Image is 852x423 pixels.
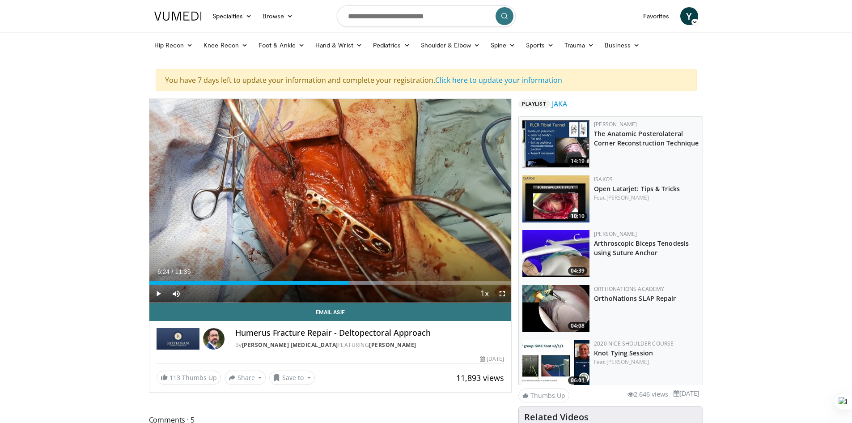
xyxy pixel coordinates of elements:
span: 14:19 [568,157,587,165]
button: Share [225,371,266,385]
img: d388f81d-6f20-4851-aa75-784412518ac7.150x105_q85_crop-smart_upscale.jpg [522,340,589,387]
h4: Humerus Fracture Repair - Deltopectoral Approach [235,328,504,338]
a: Open Latarjet: Tips & Tricks [594,184,680,193]
a: 06:01 [522,340,589,387]
button: Fullscreen [493,285,511,303]
a: The Anatomic Posterolateral Corner Reconstruction Technique [594,129,699,147]
span: 04:39 [568,267,587,275]
a: Sports [521,36,559,54]
a: Knee Recon [198,36,253,54]
a: OrthoNations SLAP Repair [594,294,676,303]
a: Favorites [638,7,675,25]
span: / [172,268,174,275]
video-js: Video Player [149,99,512,303]
li: [DATE] [674,389,699,398]
a: [PERSON_NAME] [369,341,416,349]
span: Playlist [518,99,550,108]
img: 430a6989-7565-4eaf-b61b-53a090b1d8eb.150x105_q85_crop-smart_upscale.jpg [522,285,589,332]
div: Progress Bar [149,281,512,285]
a: 14:19 [522,120,589,167]
div: By FEATURING [235,341,504,349]
span: 11,893 views [456,372,504,383]
a: 113 Thumbs Up [157,371,221,385]
div: [DATE] [480,355,504,363]
a: Hand & Wrist [310,36,368,54]
img: VuMedi Logo [154,12,202,21]
a: [PERSON_NAME] [MEDICAL_DATA] [242,341,338,349]
input: Search topics, interventions [337,5,516,27]
img: 38379_0000_0_3.png.150x105_q85_crop-smart_upscale.jpg [522,230,589,277]
button: Playback Rate [475,285,493,303]
a: Business [599,36,645,54]
div: You have 7 days left to update your information and complete your registration. [156,69,697,91]
a: Hip Recon [149,36,199,54]
a: 2020 Nice Shoulder Course [594,340,674,347]
div: Feat. [594,358,699,366]
button: Mute [167,285,185,303]
img: 291499_0001_1.png.150x105_q85_crop-smart_upscale.jpg [522,120,589,167]
a: Spine [485,36,521,54]
a: [PERSON_NAME] [594,120,637,128]
img: 82c2e240-9214-4620-b41d-484e5c3be1f8.150x105_q85_crop-smart_upscale.jpg [522,175,589,222]
a: 04:08 [522,285,589,332]
a: Click here to update your information [435,75,562,85]
button: Save to [269,371,315,385]
button: Play [149,285,167,303]
a: Knot Tying Session [594,349,653,357]
a: Shoulder & Elbow [415,36,485,54]
a: 10:10 [522,175,589,222]
a: Foot & Ankle [253,36,310,54]
a: Pediatrics [368,36,415,54]
span: 6:24 [157,268,170,275]
a: ISAKOS [594,175,613,183]
a: OrthoNations Academy [594,285,664,293]
div: Feat. [594,194,699,202]
a: [PERSON_NAME] [606,194,649,201]
span: 113 [170,373,180,382]
a: Arthroscopic Biceps Tenodesis using Suture Anchor [594,239,689,257]
a: Browse [257,7,298,25]
a: Email Asif [149,303,512,321]
h4: Related Videos [524,412,589,423]
a: [PERSON_NAME] [594,230,637,238]
img: Rothman Hand Surgery [157,328,199,350]
a: JAKA [552,98,567,109]
span: 04:08 [568,322,587,330]
a: Trauma [559,36,600,54]
span: 06:01 [568,376,587,385]
a: Thumbs Up [518,389,569,402]
a: 04:39 [522,230,589,277]
a: Specialties [207,7,258,25]
a: Y [680,7,698,25]
span: 10:10 [568,212,587,220]
span: 11:35 [175,268,191,275]
img: Avatar [203,328,225,350]
a: [PERSON_NAME] [606,358,649,366]
li: 2,646 views [627,389,668,399]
